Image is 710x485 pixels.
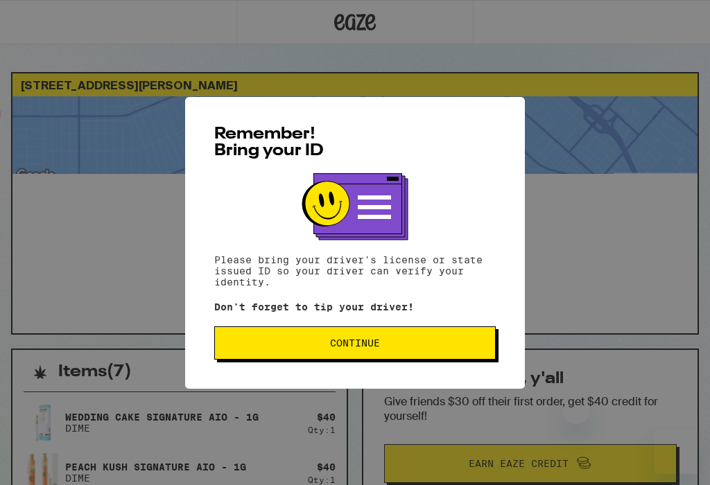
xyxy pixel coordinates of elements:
span: Continue [330,338,380,348]
iframe: Button to launch messaging window [655,430,699,474]
iframe: Close message [562,396,590,424]
button: Continue [214,326,496,360]
p: Please bring your driver's license or state issued ID so your driver can verify your identity. [214,254,496,288]
span: Remember! Bring your ID [214,126,324,159]
p: Don't forget to tip your driver! [214,301,496,312]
